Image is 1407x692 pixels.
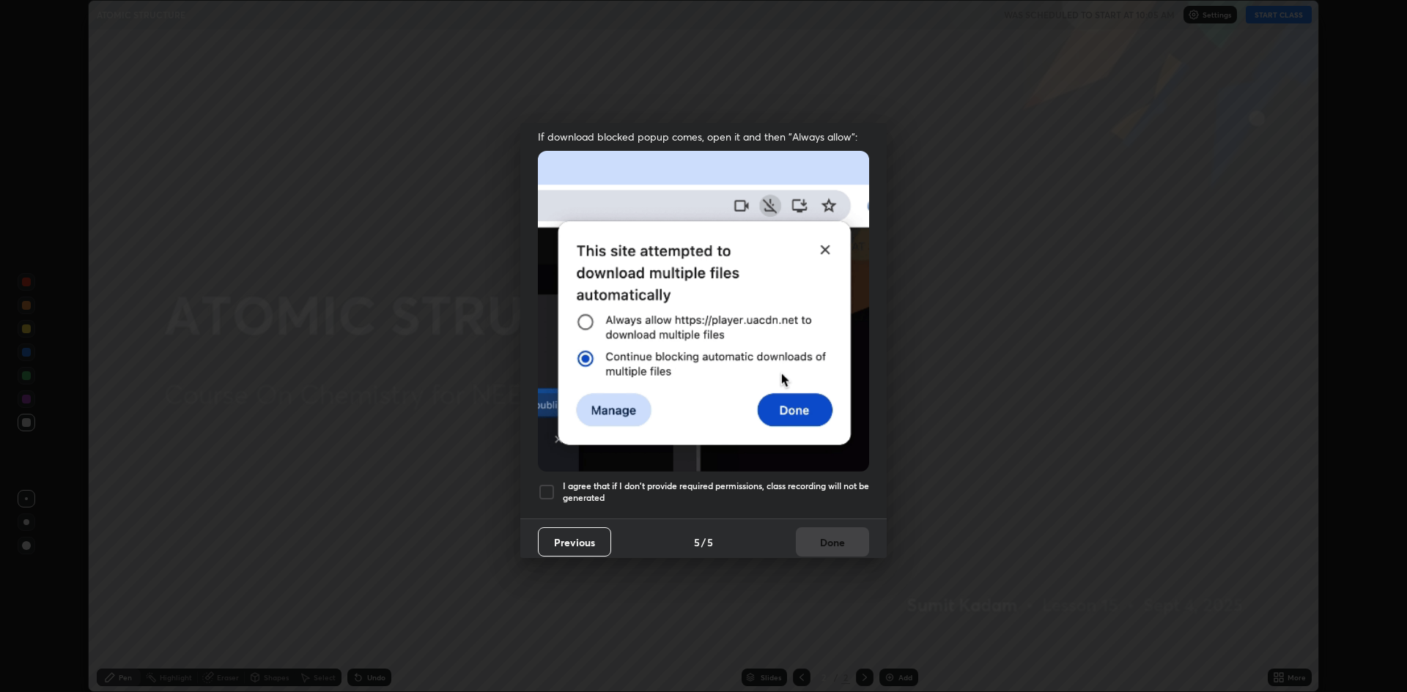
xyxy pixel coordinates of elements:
[538,130,869,144] span: If download blocked popup comes, open it and then "Always allow":
[694,535,700,550] h4: 5
[701,535,706,550] h4: /
[538,151,869,471] img: downloads-permission-blocked.gif
[563,480,869,503] h5: I agree that if I don't provide required permissions, class recording will not be generated
[538,527,611,557] button: Previous
[707,535,713,550] h4: 5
